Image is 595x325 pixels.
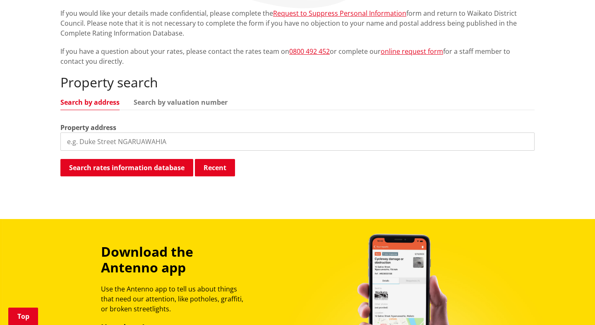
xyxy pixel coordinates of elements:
a: online request form [381,47,443,56]
h2: Property search [60,75,535,90]
input: e.g. Duke Street NGARUAWAHIA [60,132,535,151]
p: Use the Antenno app to tell us about things that need our attention, like potholes, graffiti, or ... [101,284,251,314]
a: Request to Suppress Personal Information [273,9,406,18]
h3: Download the Antenno app [101,244,251,276]
a: Search by valuation number [134,99,228,106]
label: Property address [60,123,116,132]
button: Recent [195,159,235,176]
iframe: Messenger Launcher [557,290,587,320]
a: 0800 492 452 [289,47,330,56]
p: If you would like your details made confidential, please complete the form and return to Waikato ... [60,8,535,38]
p: If you have a question about your rates, please contact the rates team on or complete our for a s... [60,46,535,66]
button: Search rates information database [60,159,193,176]
a: Search by address [60,99,120,106]
a: Top [8,308,38,325]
